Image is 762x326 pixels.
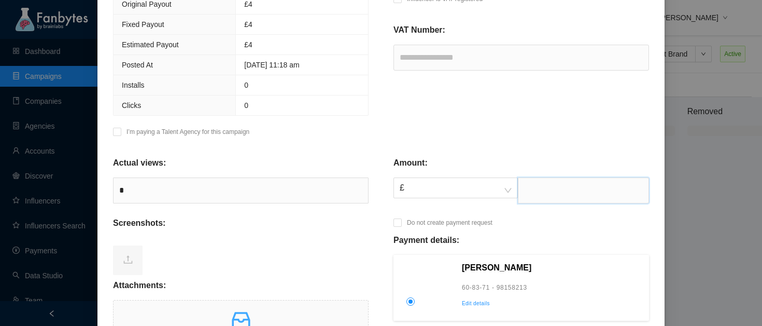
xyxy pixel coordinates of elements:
span: 0 [244,101,248,110]
p: Attachments: [113,279,166,292]
span: 0 [244,81,248,89]
span: Clicks [122,101,141,110]
span: [DATE] 11:18 am [244,61,299,69]
span: Fixed Payout [122,20,164,29]
p: 60-83-71 - 98158213 [462,282,642,293]
span: £ [400,178,512,198]
span: £4 [244,40,252,49]
p: I’m paying a Talent Agency for this campaign [126,127,249,137]
p: Payment details: [393,234,459,247]
p: Do not create payment request [407,218,492,228]
p: Actual views: [113,157,166,169]
span: Installs [122,81,145,89]
span: Estimated Payout [122,40,179,49]
p: Amount: [393,157,428,169]
span: Posted At [122,61,153,69]
p: [PERSON_NAME] [462,262,642,274]
span: £4 [244,20,252,29]
p: VAT Number: [393,24,445,36]
p: Edit details [462,299,642,308]
p: Screenshots: [113,217,165,229]
span: upload [123,254,133,265]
